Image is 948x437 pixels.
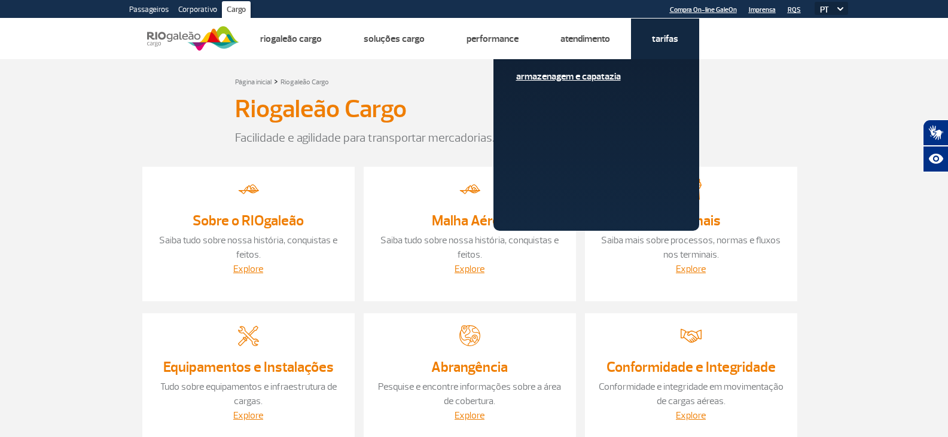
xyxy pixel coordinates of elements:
[380,234,559,261] a: Saiba tudo sobre nossa história, conquistas e feitos.
[467,33,519,45] a: Performance
[432,212,507,230] a: Malha Aérea
[235,78,272,87] a: Página inicial
[222,1,251,20] a: Cargo
[606,358,776,376] a: Conformidade e Integridade
[233,263,263,275] a: Explore
[749,6,776,14] a: Imprensa
[923,120,948,172] div: Plugin de acessibilidade da Hand Talk.
[788,6,801,14] a: RQS
[516,70,676,83] a: Armazenagem e Capatazia
[235,129,714,147] p: Facilidade e agilidade para transportar mercadorias.
[235,94,407,124] h3: Riogaleão Cargo
[193,212,304,230] a: Sobre o RIOgaleão
[923,120,948,146] button: Abrir tradutor de língua de sinais.
[455,410,484,421] a: Explore
[159,234,337,261] a: Saiba tudo sobre nossa história, conquistas e feitos.
[560,33,610,45] a: Atendimento
[281,78,329,87] a: Riogaleão Cargo
[260,33,322,45] a: Riogaleão Cargo
[274,74,278,88] a: >
[676,410,706,421] a: Explore
[601,234,781,261] a: Saiba mais sobre processos, normas e fluxos nos terminais.
[670,6,737,14] a: Compra On-line GaleOn
[364,33,425,45] a: Soluções Cargo
[431,358,508,376] a: Abrangência
[923,146,948,172] button: Abrir recursos assistivos.
[163,358,334,376] a: Equipamentos e Instalações
[652,33,678,45] a: Tarifas
[455,263,484,275] a: Explore
[173,1,222,20] a: Corporativo
[378,381,561,407] a: Pesquise e encontre informações sobre a área de cobertura.
[124,1,173,20] a: Passageiros
[599,381,784,407] a: Conformidade e integridade em movimentação de cargas aéreas.
[676,263,706,275] a: Explore
[160,381,337,407] a: Tudo sobre equipamentos e infraestrutura de cargas.
[233,410,263,421] a: Explore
